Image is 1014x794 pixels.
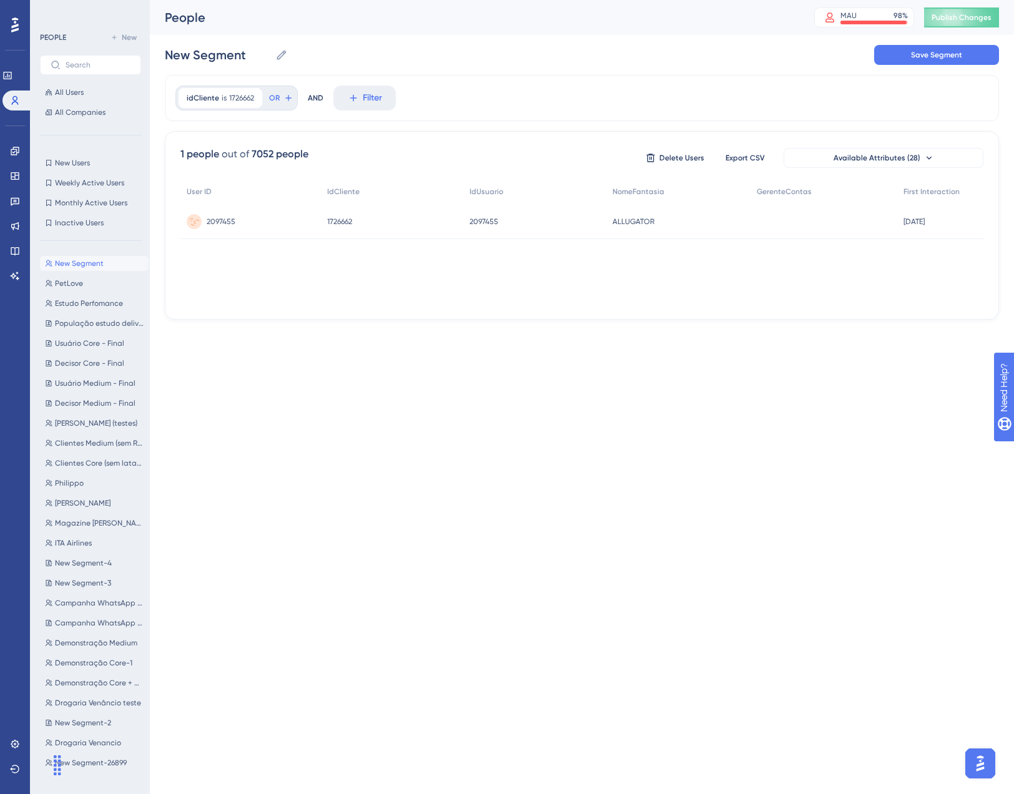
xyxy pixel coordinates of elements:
span: All Companies [55,107,106,117]
button: Campanha WhatsApp (Tela Inicial) [40,615,149,630]
span: OR [269,93,280,103]
span: First Interaction [903,187,960,197]
span: PetLove [55,278,83,288]
button: Decisor Core - Final [40,356,149,371]
button: [PERSON_NAME] (testes) [40,416,149,431]
button: OR [267,88,295,108]
span: Campanha WhatsApp (Tela Inicial) [55,618,144,628]
button: ITA Airlines [40,536,149,551]
button: Drogaria Venancio [40,735,149,750]
div: 7052 people [252,147,308,162]
span: New Segment-2 [55,718,111,728]
span: New Users [55,158,90,168]
button: Delete Users [644,148,706,168]
span: ITA Airlines [55,538,92,548]
span: Inactive Users [55,218,104,228]
button: Estudo Perfomance [40,296,149,311]
button: Demonstração Medium [40,635,149,650]
button: Demonstração Core-1 [40,655,149,670]
span: GerenteContas [757,187,812,197]
span: Decisor Core - Final [55,358,124,368]
button: Drogaria Venâncio teste [40,695,149,710]
button: Filter [333,86,396,110]
button: New Segment [40,256,149,271]
button: Usuário Core - Final [40,336,149,351]
span: Available Attributes (28) [834,153,920,163]
button: Export CSV [714,148,776,168]
button: Weekly Active Users [40,175,141,190]
span: New Segment [55,258,104,268]
span: Usuário Core - Final [55,338,124,348]
span: is [222,93,227,103]
button: All Users [40,85,141,100]
button: New Segment-3 [40,576,149,591]
span: 1726662 [327,217,352,227]
time: [DATE] [903,217,925,226]
span: Philippo [55,478,84,488]
span: Demonstração Core + Medium [55,678,144,688]
span: População estudo delivery [DATE] [55,318,144,328]
span: Delete Users [659,153,704,163]
span: Save Segment [911,50,962,60]
span: 2097455 [470,217,498,227]
span: Publish Changes [932,12,992,22]
button: Inactive Users [40,215,141,230]
button: Available Attributes (28) [784,148,983,168]
span: All Users [55,87,84,97]
button: Save Segment [874,45,999,65]
button: New Segment-4 [40,556,149,571]
span: ALLUGATOR [613,217,654,227]
span: New [122,32,137,42]
div: MAU [840,11,857,21]
div: People [165,9,783,26]
div: out of [222,147,249,162]
span: New Segment-4 [55,558,112,568]
button: New Segment-2 [40,715,149,730]
span: Estudo Perfomance [55,298,123,308]
button: Publish Changes [924,7,999,27]
iframe: UserGuiding AI Assistant Launcher [962,745,999,782]
span: [PERSON_NAME] (testes) [55,418,137,428]
span: Clientes Core (sem latam) [55,458,144,468]
span: idCliente [187,93,219,103]
span: Clientes Medium (sem Raízen) [55,438,144,448]
span: New Segment-3 [55,578,111,588]
input: Segment Name [165,46,270,64]
span: Demonstração Medium [55,638,137,648]
span: Campanha WhatsApp (Tela de Contatos) [55,598,144,608]
span: 2097455 [207,217,235,227]
button: New [106,30,141,45]
span: Weekly Active Users [55,178,124,188]
span: IdUsuario [470,187,503,197]
span: NomeFantasia [613,187,664,197]
button: PetLove [40,276,149,291]
button: Magazine [PERSON_NAME] [40,516,149,531]
span: 1726662 [229,93,254,103]
button: Demonstração Core + Medium [40,675,149,690]
span: IdCliente [327,187,360,197]
div: PEOPLE [40,32,66,42]
button: Usuário Medium - Final [40,376,149,391]
span: Filter [363,91,382,105]
button: Clientes Medium (sem Raízen) [40,436,149,451]
span: Decisor Medium - Final [55,398,135,408]
button: Decisor Medium - Final [40,396,149,411]
div: 1 people [180,147,219,162]
div: 98 % [893,11,908,21]
span: Drogaria Venâncio teste [55,698,141,708]
button: Monthly Active Users [40,195,141,210]
span: Drogaria Venancio [55,738,121,748]
input: Search [66,61,130,69]
span: Usuário Medium - Final [55,378,135,388]
button: Campanha WhatsApp (Tela de Contatos) [40,595,149,610]
span: [PERSON_NAME] [55,498,111,508]
span: Magazine [PERSON_NAME] [55,518,144,528]
span: Need Help? [29,3,78,18]
div: AND [308,86,323,110]
span: New Segment-26899 [55,758,127,768]
span: Monthly Active Users [55,198,127,208]
span: User ID [187,187,212,197]
button: Philippo [40,476,149,491]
